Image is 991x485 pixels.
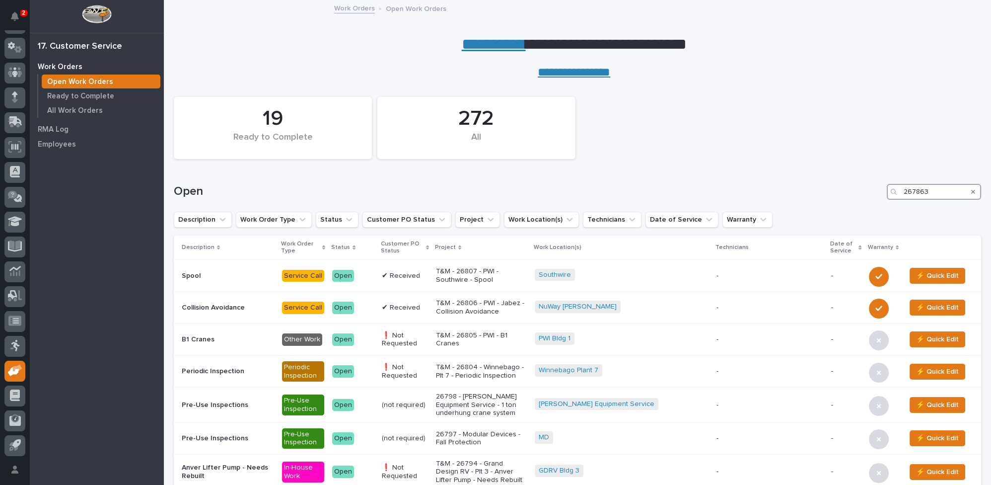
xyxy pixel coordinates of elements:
div: Open [332,333,354,346]
p: - [716,272,823,280]
button: ⚡ Quick Edit [910,464,965,480]
p: All Work Orders [47,106,103,115]
p: T&M - 26804 - Winnebago - Plt 7 - Periodic Inspection [436,363,526,380]
button: Date of Service [645,212,718,228]
p: Customer PO Status [381,239,424,257]
p: ❗ Not Requested [382,464,428,481]
p: Warranty [868,242,893,253]
a: NuWay [PERSON_NAME] [539,303,617,311]
p: Work Orders [38,63,82,72]
p: Status [331,242,350,253]
div: 272 [394,106,559,131]
span: ⚡ Quick Edit [916,366,959,378]
p: 26797 - Modular Devices - Fall Protection [436,430,526,447]
button: Work Order Type [236,212,312,228]
p: Open Work Orders [386,2,446,13]
div: Open [332,399,354,411]
span: ⚡ Quick Edit [916,302,959,314]
div: Other Work [282,333,322,346]
p: (not required) [382,401,428,409]
p: ❗ Not Requested [382,331,428,348]
p: - [716,335,823,344]
a: Open Work Orders [38,75,164,88]
button: Project [455,212,500,228]
p: Spool [182,272,274,280]
div: 19 [191,106,355,131]
span: ⚡ Quick Edit [916,270,959,282]
div: Pre-Use Inspection [282,395,325,415]
p: Work Order Type [281,239,320,257]
button: Warranty [722,212,773,228]
p: (not required) [382,434,428,443]
input: Search [887,184,981,200]
p: Date of Service [830,239,856,257]
p: B1 Cranes [182,335,274,344]
div: Open [332,365,354,378]
p: T&M - 26807 - PWI - Southwire - Spool [436,267,526,284]
p: Ready to Complete [47,92,114,101]
span: ⚡ Quick Edit [916,466,959,478]
a: RMA Log [30,122,164,137]
a: Work Orders [334,2,375,13]
a: Winnebago Plant 7 [539,366,598,375]
button: Status [316,212,358,228]
tr: Periodic InspectionPeriodic InspectionOpen❗ Not RequestedT&M - 26804 - Winnebago - Plt 7 - Period... [174,356,981,388]
p: Anver Lifter Pump - Needs Rebuilt [182,464,274,481]
p: Project [435,242,456,253]
p: - [716,401,823,409]
button: ⚡ Quick Edit [910,397,965,413]
p: ✔ Received [382,304,428,312]
a: PWI Bldg 1 [539,334,570,343]
button: Technicians [583,212,641,228]
p: ✔ Received [382,272,428,280]
p: 26798 - [PERSON_NAME] Equipment Service - 1 ton underhung crane system [436,393,526,417]
button: Notifications [4,6,25,27]
tr: B1 CranesOther WorkOpen❗ Not RequestedT&M - 26805 - PWI - B1 CranesPWI Bldg 1 --⚡ Quick Edit [174,323,981,355]
p: Periodic Inspection [182,367,274,376]
p: Description [182,242,214,253]
a: Employees [30,137,164,152]
p: Pre-Use Inspections [182,434,274,443]
p: Open Work Orders [47,78,113,86]
p: - [831,304,860,312]
p: - [716,304,823,312]
h1: Open [174,184,883,199]
div: Pre-Use Inspection [282,428,325,449]
p: - [716,434,823,443]
button: Customer PO Status [362,212,451,228]
p: - [831,434,860,443]
p: Technicians [715,242,749,253]
p: Collision Avoidance [182,304,274,312]
tr: SpoolService CallOpen✔ ReceivedT&M - 26807 - PWI - Southwire - SpoolSouthwire --⚡ Quick Edit [174,260,981,292]
div: 17. Customer Service [38,41,122,52]
p: - [831,401,860,409]
p: Pre-Use Inspections [182,401,274,409]
div: Open [332,466,354,478]
button: Work Location(s) [504,212,579,228]
p: ❗ Not Requested [382,363,428,380]
p: - [831,335,860,344]
p: - [831,367,860,376]
p: 2 [22,9,25,16]
button: ⚡ Quick Edit [910,331,965,347]
p: Work Location(s) [534,242,581,253]
div: Service Call [282,270,324,282]
button: ⚡ Quick Edit [910,430,965,446]
div: Ready to Complete [191,132,355,153]
a: GDRV Bldg 3 [539,467,579,475]
div: Service Call [282,302,324,314]
tr: Pre-Use InspectionsPre-Use InspectionOpen(not required)26797 - Modular Devices - Fall ProtectionM... [174,422,981,454]
button: ⚡ Quick Edit [910,364,965,380]
div: Open [332,432,354,445]
a: [PERSON_NAME] Equipment Service [539,400,654,408]
p: T&M - 26805 - PWI - B1 Cranes [436,331,526,348]
a: All Work Orders [38,103,164,117]
div: All [394,132,559,153]
button: Description [174,212,232,228]
button: ⚡ Quick Edit [910,268,965,284]
div: Notifications2 [12,12,25,28]
p: Employees [38,140,76,149]
button: ⚡ Quick Edit [910,300,965,316]
p: - [716,468,823,476]
div: Open [332,270,354,282]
